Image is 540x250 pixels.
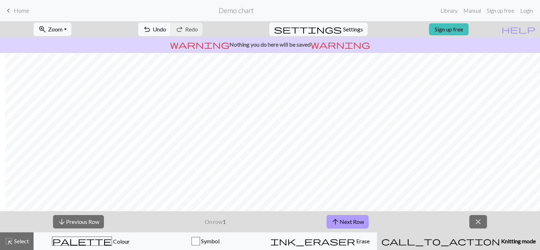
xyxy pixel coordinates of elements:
span: keyboard_arrow_left [4,6,13,16]
span: arrow_downward [58,217,66,227]
span: Erase [355,238,370,244]
button: Symbol [148,232,263,250]
a: Login [517,4,536,18]
span: arrow_upward [331,217,340,227]
button: Erase [263,232,377,250]
span: help [501,24,535,34]
a: Home [4,5,29,17]
span: Colour [112,238,130,245]
span: zoom_in [38,24,47,34]
a: Sign up free [429,23,469,35]
span: Select [13,238,29,244]
span: Symbol [200,238,219,244]
button: Next Row [327,215,369,228]
button: Previous Row [53,215,104,228]
h2: Demo chart [219,6,254,14]
a: Sign up free [484,4,517,18]
span: settings [274,24,342,34]
span: warning [170,40,229,49]
p: Nothing you do here will be saved [3,40,537,49]
button: Knitting mode [377,232,540,250]
a: Manual [460,4,484,18]
span: Knitting mode [500,238,536,244]
strong: 1 [223,218,226,225]
span: Undo [153,26,166,32]
button: SettingsSettings [269,23,368,36]
span: Zoom [48,26,63,32]
span: Settings [343,25,363,34]
i: Settings [274,25,342,34]
span: ink_eraser [270,236,355,246]
span: call_to_action [381,236,500,246]
span: Home [14,7,29,14]
p: On row [205,218,226,226]
span: undo [143,24,151,34]
span: close [474,217,482,227]
button: Undo [138,23,171,36]
span: palette [52,236,112,246]
a: Library [438,4,460,18]
span: warning [311,40,370,49]
button: Zoom [34,23,71,36]
span: highlight_alt [5,236,13,246]
button: Colour [34,232,148,250]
